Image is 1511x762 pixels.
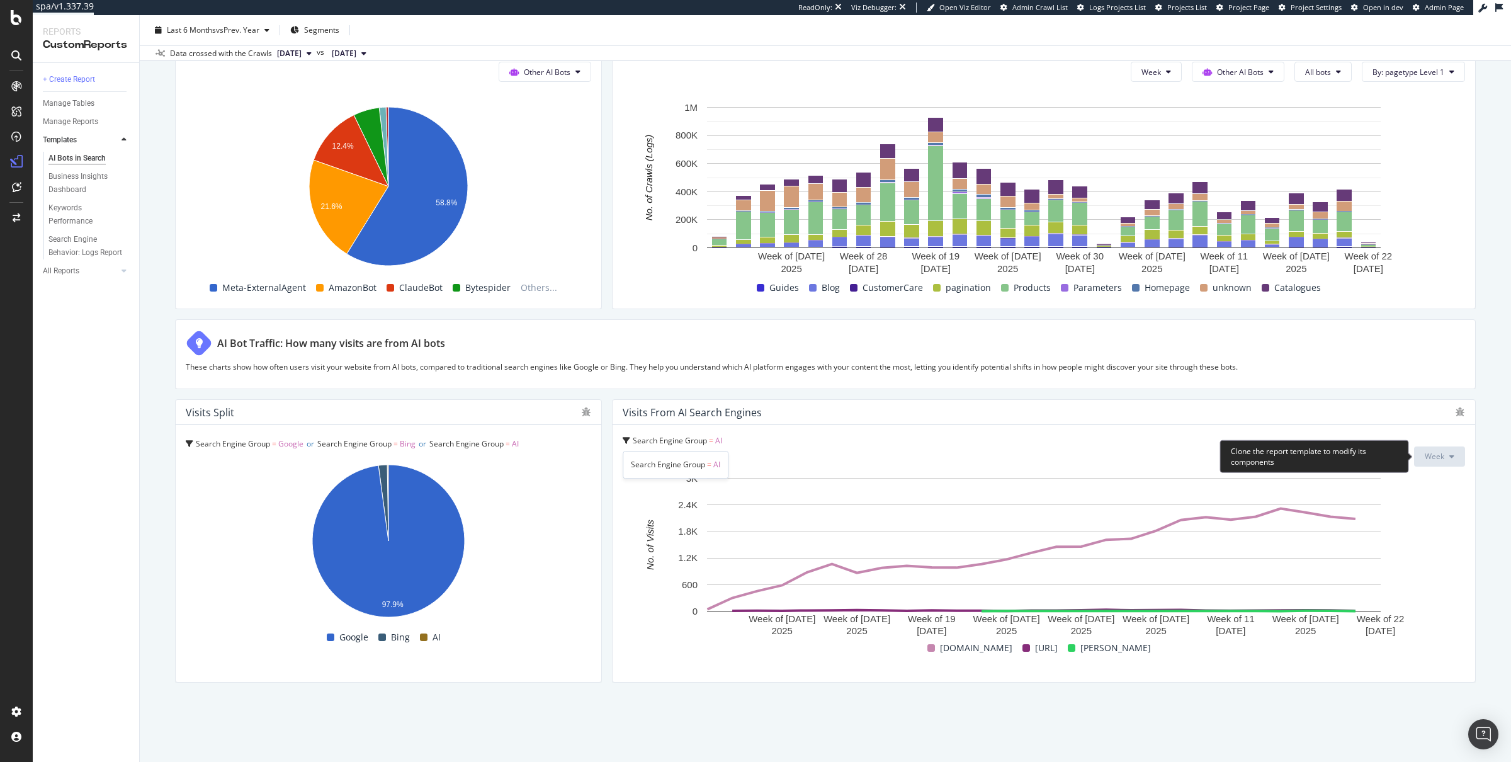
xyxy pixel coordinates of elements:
div: Clone the report template to modify its components [1231,446,1398,467]
div: Visits SplitSearch Engine Group = GoogleorSearch Engine Group = BingorSearch Engine Group = AIA c... [175,399,602,683]
button: Other AI Bots [1192,62,1284,82]
text: 400K [676,186,698,197]
span: Search Engine Group [429,438,504,449]
a: Templates [43,134,118,147]
text: 800K [676,130,698,141]
div: Crawl Volume by Other AI BotsOther AI BotsA chart.Meta-ExternalAgentAmazonBotClaudeBotBytespiderO... [175,26,602,309]
a: Admin Crawl List [1000,3,1068,13]
span: Project Settings [1291,3,1342,12]
text: 97.9% [382,600,404,609]
text: 12.4% [332,142,354,151]
text: Week of 19 [912,251,959,262]
text: Week of 22 [1345,251,1393,262]
a: Manage Reports [43,115,130,128]
button: [DATE] [272,46,317,61]
text: Week of 11 [1201,251,1248,262]
text: Week of 19 [908,613,956,624]
a: Projects List [1155,3,1207,13]
div: Crawl Volume from Other AI Bots by pagetype Level 1WeekOther AI BotsAll botsBy: pagetype Level 1A... [612,26,1476,309]
text: 1.8K [678,526,698,537]
text: 2025 [1141,264,1162,275]
text: 2025 [781,264,801,275]
button: Segments [285,20,344,40]
div: Visits from AI Search Engines [623,406,762,419]
svg: A chart. [186,101,591,277]
p: These charts show how often users visit your website from AI bots, compared to traditional search... [186,361,1465,372]
div: + Create Report [43,73,95,86]
text: [DATE] [1065,264,1095,275]
text: Week of [DATE] [1048,613,1114,624]
text: Week of [DATE] [1263,251,1330,262]
div: Visits from AI Search EnginesSearch Engine Group = AISearch Engine Group = AICompare periodsWeekA... [612,399,1476,683]
div: Data crossed with the Crawls [170,48,272,59]
a: Admin Page [1413,3,1464,13]
button: By: pagetype Level 1 [1362,62,1465,82]
button: Last 6 MonthsvsPrev. Year [150,20,274,40]
text: Week of 11 [1207,613,1255,624]
span: = [506,438,510,449]
text: [DATE] [917,625,946,636]
text: 200K [676,215,698,225]
svg: A chart. [623,101,1465,277]
span: Search Engine Group [633,435,707,446]
span: unknown [1213,280,1252,295]
a: Manage Tables [43,97,130,110]
text: 2025 [1295,625,1316,636]
text: [DATE] [1366,625,1395,636]
span: Admin Page [1425,3,1464,12]
div: Business Insights Dashboard [48,170,121,196]
text: 0 [693,242,698,253]
span: = [393,438,398,449]
span: Last 6 Months [167,25,216,35]
text: 2025 [996,625,1017,636]
text: 600K [676,158,698,169]
a: Keywords Performance [48,202,130,228]
div: Keywords Performance [48,202,119,228]
text: [DATE] [1354,264,1383,275]
span: [URL] [1035,640,1058,656]
span: pagination [946,280,991,295]
span: By: pagetype Level 1 [1372,67,1444,77]
span: Google [339,630,368,645]
text: [DATE] [849,264,878,275]
span: 2024 Sep. 8th [332,48,356,59]
text: No. of Visits [645,519,655,569]
span: [DOMAIN_NAME] [940,640,1012,656]
span: 2025 Sep. 21st [277,48,302,59]
text: [DATE] [1216,625,1245,636]
text: 2025 [997,264,1018,275]
span: AI [713,460,720,470]
span: CustomerCare [863,280,923,295]
text: Week of [DATE] [973,613,1040,624]
a: All Reports [43,264,118,278]
span: Week [1425,451,1444,462]
span: Project Page [1228,3,1269,12]
a: Search Engine Behavior: Logs Report [48,233,130,259]
span: Homepage [1145,280,1190,295]
span: Week [1141,67,1161,77]
span: Others... [516,280,562,295]
span: = [272,438,276,449]
text: Week of 28 [840,251,888,262]
text: Week of [DATE] [749,613,815,624]
text: 2025 [1286,264,1306,275]
span: Other AI Bots [524,67,570,77]
span: Meta-ExternalAgent [222,280,306,295]
span: ClaudeBot [399,280,443,295]
button: Week [1414,446,1465,467]
text: 0 [693,605,698,616]
text: 2025 [1145,625,1166,636]
a: + Create Report [43,73,130,86]
a: Business Insights Dashboard [48,170,130,196]
text: [DATE] [1209,264,1239,275]
svg: A chart. [623,472,1465,639]
text: Week of [DATE] [975,251,1041,262]
text: 58.8% [436,199,457,208]
text: Week of [DATE] [1119,251,1186,262]
div: AI Bot Traffic: How many visits are from AI botsThese charts show how often users visit your webs... [175,319,1476,389]
div: Search Engine Behavior: Logs Report [48,233,123,259]
text: No. of Crawls (Logs) [643,135,654,221]
span: Search Engine Group [631,460,705,470]
text: 2.4K [678,499,698,509]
